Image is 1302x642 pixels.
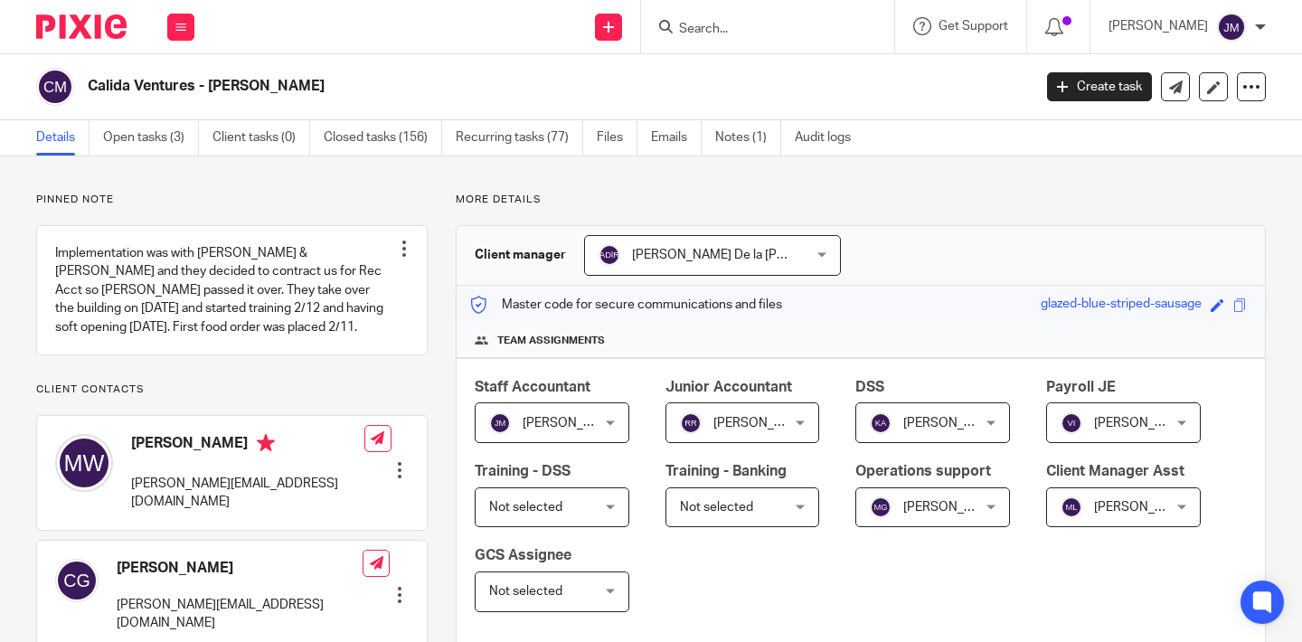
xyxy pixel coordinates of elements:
p: Master code for secure communications and files [470,296,782,314]
span: Not selected [489,585,562,598]
input: Search [677,22,840,38]
img: svg%3E [870,496,892,518]
img: svg%3E [599,244,620,266]
img: svg%3E [55,559,99,602]
span: Client Manager Asst [1046,464,1184,478]
span: Not selected [489,501,562,514]
span: [PERSON_NAME] [1094,417,1193,430]
span: Get Support [939,20,1008,33]
img: svg%3E [489,412,511,434]
a: Create task [1047,72,1152,101]
p: Pinned note [36,193,428,207]
span: Team assignments [497,334,605,348]
a: Files [597,120,637,156]
img: svg%3E [1061,412,1082,434]
img: svg%3E [36,68,74,106]
h4: [PERSON_NAME] [117,559,363,578]
a: Notes (1) [715,120,781,156]
span: DSS [855,380,884,394]
p: [PERSON_NAME][EMAIL_ADDRESS][DOMAIN_NAME] [117,596,363,633]
span: Staff Accountant [475,380,590,394]
a: Details [36,120,90,156]
a: Client tasks (0) [212,120,310,156]
a: Closed tasks (156) [324,120,442,156]
span: Not selected [680,501,753,514]
span: Payroll JE [1046,380,1116,394]
h4: [PERSON_NAME] [131,434,364,457]
img: svg%3E [1061,496,1082,518]
p: More details [456,193,1266,207]
img: svg%3E [870,412,892,434]
a: Recurring tasks (77) [456,120,583,156]
span: GCS Assignee [475,548,571,562]
span: [PERSON_NAME] [903,501,1003,514]
span: Operations support [855,464,991,478]
p: Client contacts [36,382,428,397]
span: [PERSON_NAME] [523,417,622,430]
a: Open tasks (3) [103,120,199,156]
i: Primary [257,434,275,452]
span: [PERSON_NAME] De la [PERSON_NAME] [632,249,864,261]
h3: Client manager [475,246,566,264]
a: Audit logs [795,120,864,156]
span: [PERSON_NAME] [1094,501,1193,514]
span: Training - Banking [665,464,787,478]
span: [PERSON_NAME] [903,417,1003,430]
span: Training - DSS [475,464,571,478]
p: [PERSON_NAME] [1109,17,1208,35]
h2: Calida Ventures - [PERSON_NAME] [88,77,834,96]
span: Junior Accountant [665,380,792,394]
img: svg%3E [1217,13,1246,42]
span: [PERSON_NAME] [713,417,813,430]
a: Emails [651,120,702,156]
img: Pixie [36,14,127,39]
div: glazed-blue-striped-sausage [1041,295,1202,316]
img: svg%3E [680,412,702,434]
p: [PERSON_NAME][EMAIL_ADDRESS][DOMAIN_NAME] [131,475,364,512]
img: svg%3E [55,434,113,492]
